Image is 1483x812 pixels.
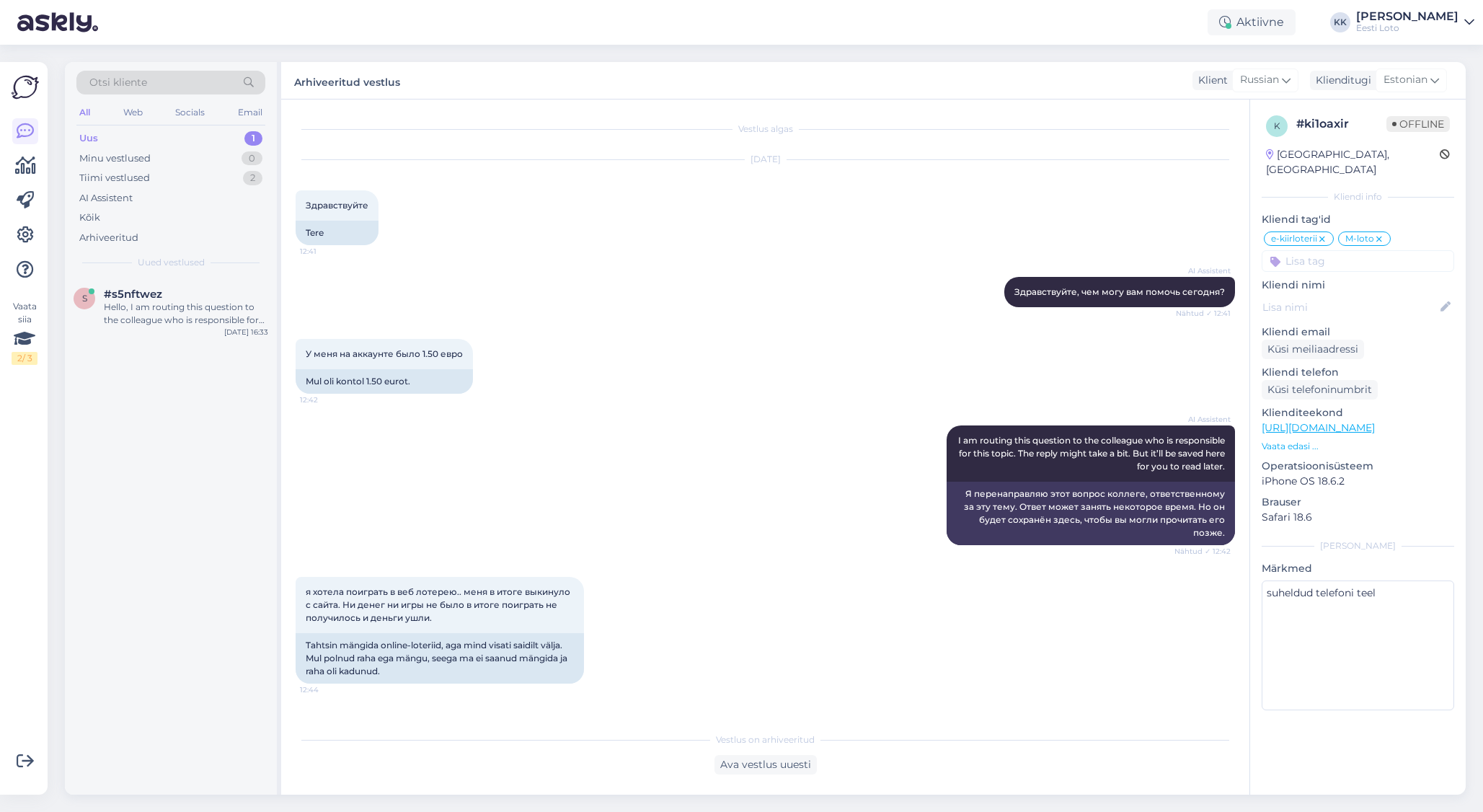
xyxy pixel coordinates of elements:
[296,633,584,684] div: Tahtsin mängida online-loteriid, aga mind visati saidilt välja. Mul polnud raha ega mängu, seega ...
[1356,22,1458,34] div: Eesti Loto
[79,211,100,225] div: Kõik
[120,103,146,122] div: Web
[12,300,37,365] div: Vaata siia
[294,71,400,90] label: Arhiveeritud vestlus
[79,151,151,166] div: Minu vestlused
[76,103,93,122] div: All
[296,221,379,245] div: Tere
[1262,212,1454,227] p: Kliendi tag'id
[1208,9,1296,35] div: Aktiivne
[1176,308,1231,319] span: Nähtud ✓ 12:41
[1262,299,1438,315] input: Lisa nimi
[1345,234,1374,243] span: M-loto
[243,171,262,185] div: 2
[1177,265,1231,276] span: AI Assistent
[1262,190,1454,203] div: Kliendi info
[1014,286,1225,297] span: Здравствуйте, чем могу вам помочь сегодня?
[714,755,817,775] div: Ava vestlus uuesti
[1386,116,1450,132] span: Offline
[1262,340,1364,359] div: Küsi meiliaadressi
[1262,278,1454,293] p: Kliendi nimi
[1262,405,1454,420] p: Klienditeekond
[12,352,37,365] div: 2 / 3
[296,369,473,394] div: Mul oli kontol 1.50 eurot.
[306,200,368,211] span: Здравствуйте
[79,191,133,206] div: AI Assistent
[1262,495,1454,510] p: Brauser
[1174,546,1231,557] span: Nähtud ✓ 12:42
[1262,459,1454,474] p: Operatsioonisüsteem
[104,301,268,327] div: Hello, I am routing this question to the colleague who is responsible for this topic. The reply m...
[1262,510,1454,525] p: Safari 18.6
[300,684,354,695] span: 12:44
[300,246,354,257] span: 12:41
[104,288,162,301] span: #s5nftwez
[958,435,1227,472] span: I am routing this question to the colleague who is responsible for this topic. The reply might ta...
[1177,414,1231,425] span: AI Assistent
[296,123,1235,136] div: Vestlus algas
[1262,440,1454,453] p: Vaata edasi ...
[242,151,262,166] div: 0
[1262,474,1454,489] p: iPhone OS 18.6.2
[1274,120,1280,131] span: k
[306,586,572,623] span: я хотела поиграть в веб лотерею.. меня в итоге выкинуло с сайта. Ни денег ни игры не было в итоге...
[1262,561,1454,576] p: Märkmed
[1262,380,1378,400] div: Küsi telefoninumbrit
[1384,72,1427,88] span: Estonian
[89,75,147,90] span: Otsi kliente
[1240,72,1279,88] span: Russian
[79,171,150,185] div: Tiimi vestlused
[172,103,208,122] div: Socials
[1262,539,1454,552] div: [PERSON_NAME]
[138,256,205,269] span: Uued vestlused
[1271,234,1317,243] span: e-kiirloterii
[235,103,265,122] div: Email
[82,293,87,304] span: s
[1310,73,1371,88] div: Klienditugi
[1330,12,1350,32] div: KK
[1262,421,1375,434] a: [URL][DOMAIN_NAME]
[1296,115,1386,133] div: # ki1oaxir
[224,327,268,337] div: [DATE] 16:33
[306,348,463,359] span: У меня на аккаунте было 1.50 евро
[1262,250,1454,272] input: Lisa tag
[12,74,39,101] img: Askly Logo
[1262,581,1454,710] textarea: suheldud telefoni teel
[1356,11,1474,34] a: [PERSON_NAME]Eesti Loto
[79,231,138,245] div: Arhiveeritud
[1192,73,1228,88] div: Klient
[716,733,815,746] span: Vestlus on arhiveeritud
[1262,365,1454,380] p: Kliendi telefon
[947,482,1235,545] div: Я перенаправляю этот вопрос коллеге, ответственному за эту тему. Ответ может занять некоторое вре...
[1356,11,1458,22] div: [PERSON_NAME]
[1266,147,1440,177] div: [GEOGRAPHIC_DATA], [GEOGRAPHIC_DATA]
[1262,325,1454,340] p: Kliendi email
[79,131,98,146] div: Uus
[296,153,1235,166] div: [DATE]
[244,131,262,146] div: 1
[300,394,354,405] span: 12:42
